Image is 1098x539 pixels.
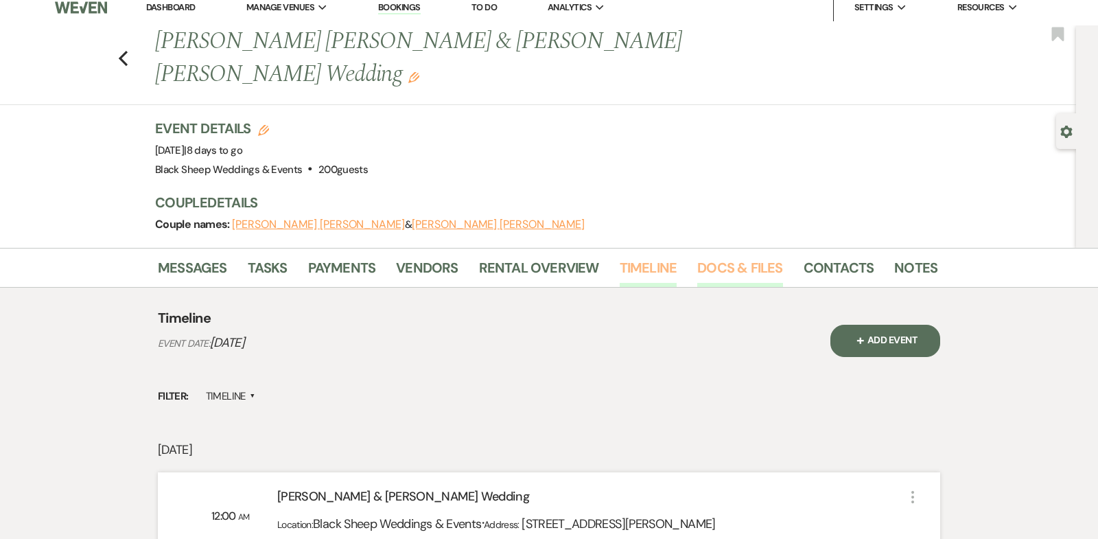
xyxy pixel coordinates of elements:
[155,144,242,157] span: [DATE]
[158,257,227,287] a: Messages
[158,337,210,349] span: Event Date:
[158,389,189,404] span: Filter:
[1060,124,1073,137] button: Open lead details
[697,257,782,287] a: Docs & Files
[277,518,313,531] span: Location:
[158,440,940,460] p: [DATE]
[894,257,937,287] a: Notes
[158,308,211,328] h4: Timeline
[854,333,867,347] span: Plus Sign
[522,516,715,532] span: [STREET_ADDRESS][PERSON_NAME]
[232,219,405,230] button: [PERSON_NAME] [PERSON_NAME]
[238,512,250,523] span: AM
[248,257,288,287] a: Tasks
[146,1,196,13] a: Dashboard
[184,144,242,157] span: |
[155,25,770,91] h1: [PERSON_NAME] [PERSON_NAME] & [PERSON_NAME] [PERSON_NAME] Wedding
[471,1,497,13] a: To Do
[548,1,592,14] span: Analytics
[620,257,677,287] a: Timeline
[250,391,255,402] span: ▲
[246,1,314,14] span: Manage Venues
[210,334,244,351] span: [DATE]
[484,518,522,531] span: Address:
[155,193,924,212] h3: Couple Details
[378,1,421,14] a: Bookings
[479,257,599,287] a: Rental Overview
[830,325,940,356] button: Plus SignAdd Event
[155,119,368,138] h3: Event Details
[482,513,484,533] span: ·
[308,257,376,287] a: Payments
[187,144,242,157] span: 8 days to go
[211,509,238,523] span: 12:00
[232,218,585,231] span: &
[854,1,893,14] span: Settings
[408,71,419,83] button: Edit
[318,163,368,176] span: 200 guests
[206,387,256,406] label: Timeline
[277,488,904,512] div: [PERSON_NAME] & [PERSON_NAME] Wedding
[804,257,874,287] a: Contacts
[412,219,585,230] button: [PERSON_NAME] [PERSON_NAME]
[313,516,481,532] span: Black Sheep Weddings & Events
[155,163,302,176] span: Black Sheep Weddings & Events
[396,257,458,287] a: Vendors
[155,217,232,231] span: Couple names:
[957,1,1005,14] span: Resources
